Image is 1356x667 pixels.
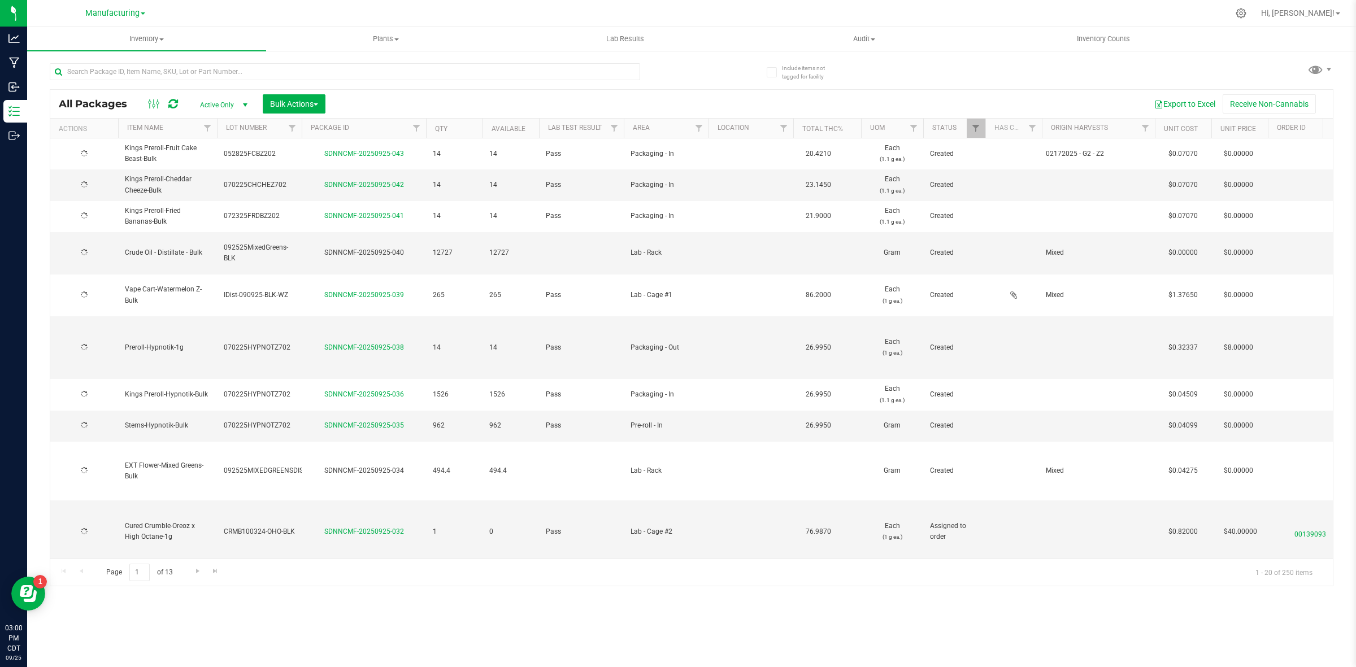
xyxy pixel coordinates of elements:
a: Filter [198,119,217,138]
a: Package ID [311,124,349,132]
span: 092525MIXEDGREENSDISP [224,465,308,476]
span: 0 [489,526,532,537]
inline-svg: Manufacturing [8,57,20,68]
input: Search Package ID, Item Name, SKU, Lot or Part Number... [50,63,640,80]
span: EXT Flower-Mixed Greens-Bulk [125,460,210,482]
inline-svg: Outbound [8,130,20,141]
span: 070225HYPNOTZ702 [224,389,295,400]
p: (1.1 g ea.) [868,185,916,196]
span: Each [868,521,916,542]
span: 14 [489,180,532,190]
span: Pass [546,420,617,431]
a: Filter [1136,119,1155,138]
span: Pass [546,290,617,300]
div: Manage settings [1234,8,1248,19]
span: $40.00000 [1218,524,1263,540]
iframe: Resource center unread badge [33,575,47,588]
span: 14 [433,149,476,159]
p: (1 g ea.) [868,347,916,358]
a: Available [492,125,525,133]
span: Pre-roll - In [631,420,702,431]
a: Filter [690,119,709,138]
span: Each [868,143,916,164]
a: SDNNCMF-20250925-039 [324,291,404,299]
span: 23.1450 [800,177,837,193]
span: Crude Oil - Distillate - Bulk [125,247,210,258]
p: (1.1 g ea.) [868,154,916,164]
span: Each [868,383,916,405]
span: $0.00000 [1218,463,1259,479]
span: 14 [433,342,476,353]
span: 21.9000 [800,208,837,224]
a: Go to the last page [207,564,224,579]
a: Inventory Counts [984,27,1223,51]
span: 494.4 [489,465,532,476]
p: (1 g ea.) [868,295,916,306]
span: Kings Preroll-Fruit Cake Beast-Bulk [125,143,210,164]
input: 1 [129,564,150,581]
span: 962 [433,420,476,431]
span: 1526 [433,389,476,400]
a: SDNNCMF-20250925-035 [324,421,404,429]
span: Created [930,389,979,400]
span: Cured Crumble-Oreoz x High Octane-1g [125,521,210,542]
div: Value 1: 02172025 - G2 - Z2 [1046,149,1151,159]
a: Total THC% [802,125,843,133]
span: 265 [489,290,532,300]
span: 072325FRDBZ202 [224,211,295,221]
span: Each [868,206,916,227]
inline-svg: Inventory [8,106,20,117]
span: Inventory [27,34,266,44]
span: IDist-090925-BLK-WZ [224,290,295,300]
span: 1 [433,526,476,537]
span: 070225CHCHEZ702 [224,180,295,190]
span: 092525MixedGreens-BLK [224,242,295,264]
span: 14 [433,211,476,221]
a: Inventory [27,27,266,51]
td: $0.82000 [1155,500,1211,563]
p: (1.1 g ea.) [868,395,916,406]
a: Lab Results [506,27,745,51]
a: Filter [283,119,302,138]
span: Packaging - Out [631,342,702,353]
span: Created [930,290,979,300]
span: Packaging - In [631,389,702,400]
span: Pass [546,389,617,400]
span: CRMB100324-OHO-BLK [224,526,295,537]
span: Lab - Cage #1 [631,290,702,300]
span: Audit [745,34,983,44]
span: Stems-Hypnotik-Bulk [125,420,210,431]
span: $0.00000 [1218,245,1259,261]
span: Kings Preroll-Fried Bananas-Bulk [125,206,210,227]
a: UOM [870,124,885,132]
span: Pass [546,149,617,159]
span: Kings Preroll-Hypnotik-Bulk [125,389,210,400]
span: Include items not tagged for facility [782,64,838,81]
span: Assigned to order [930,521,979,542]
a: SDNNCMF-20250925-041 [324,212,404,220]
div: SDNNCMF-20250925-040 [300,247,428,258]
button: Export to Excel [1147,94,1223,114]
td: $0.04509 [1155,379,1211,410]
span: Lab Results [591,34,659,44]
a: Origin Harvests [1051,124,1108,132]
a: Item Name [127,124,163,132]
span: Created [930,420,979,431]
span: 070225HYPNOTZ702 [224,342,295,353]
span: Pass [546,211,617,221]
span: Created [930,342,979,353]
span: 070225HYPNOTZ702 [224,420,295,431]
th: Has COA [985,119,1042,138]
a: SDNNCMF-20250925-038 [324,343,404,351]
inline-svg: Analytics [8,33,20,44]
span: Pass [546,180,617,190]
span: Bulk Actions [270,99,318,108]
span: 20.4210 [800,146,837,162]
span: 14 [489,149,532,159]
button: Bulk Actions [263,94,325,114]
a: Filter [967,119,985,138]
p: 03:00 PM CDT [5,623,22,653]
span: 962 [489,420,532,431]
a: Unit Cost [1164,125,1198,133]
span: Pass [546,526,617,537]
